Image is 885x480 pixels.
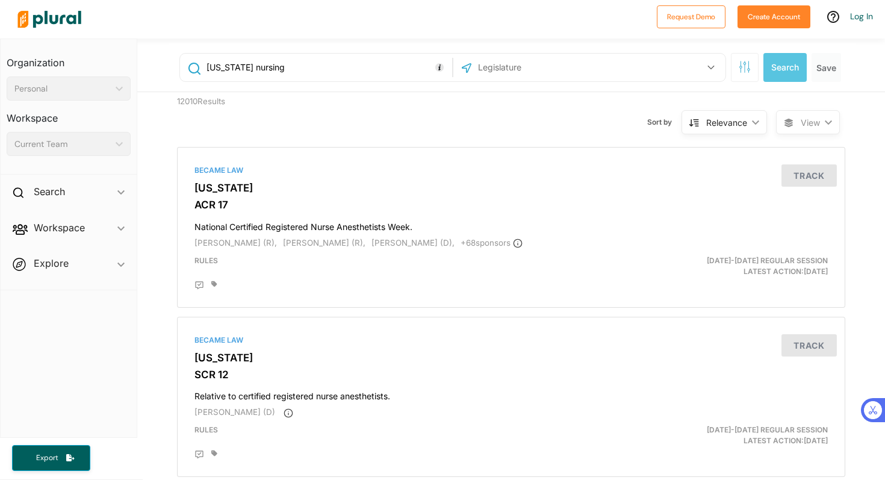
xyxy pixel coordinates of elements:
div: Personal [14,83,111,95]
div: Became Law [194,335,828,346]
a: Request Demo [657,10,725,22]
div: Add tags [211,450,217,457]
button: Request Demo [657,5,725,28]
input: Enter keywords, bill # or legislator name [205,56,449,79]
h3: Organization [7,45,131,72]
a: Create Account [737,10,810,22]
span: + 68 sponsor s [461,238,523,248]
div: Add Position Statement [194,450,204,460]
h2: Search [34,185,65,198]
h3: ACR 17 [194,199,828,211]
div: Latest Action: [DATE] [620,255,837,277]
span: Sort by [647,117,682,128]
span: [DATE]-[DATE] Regular Session [707,256,828,265]
div: Tooltip anchor [434,62,445,73]
a: Log In [850,11,873,22]
button: Save [812,53,841,82]
span: [DATE]-[DATE] Regular Session [707,425,828,434]
span: Rules [194,256,218,265]
button: Search [763,53,807,82]
div: Latest Action: [DATE] [620,425,837,446]
span: [PERSON_NAME] (D) [194,407,275,417]
span: Search Filters [739,61,751,71]
div: Add Position Statement [194,281,204,290]
span: [PERSON_NAME] (R), [283,238,365,248]
h3: [US_STATE] [194,182,828,194]
div: 12010 Results [168,92,340,138]
h3: Workspace [7,101,131,127]
input: Legislature [477,56,606,79]
div: Add tags [211,281,217,288]
button: Track [781,334,837,357]
div: Became Law [194,165,828,176]
button: Export [12,445,90,471]
button: Create Account [737,5,810,28]
span: View [801,116,820,129]
button: Track [781,164,837,187]
h3: SCR 12 [194,369,828,381]
span: [PERSON_NAME] (R), [194,238,277,248]
div: Relevance [706,116,747,129]
h4: Relative to certified registered nurse anesthetists. [194,385,828,402]
span: [PERSON_NAME] (D), [371,238,455,248]
h3: [US_STATE] [194,352,828,364]
h4: National Certified Registered Nurse Anesthetists Week. [194,216,828,232]
span: Export [28,453,66,463]
span: Rules [194,425,218,434]
div: Current Team [14,138,111,151]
